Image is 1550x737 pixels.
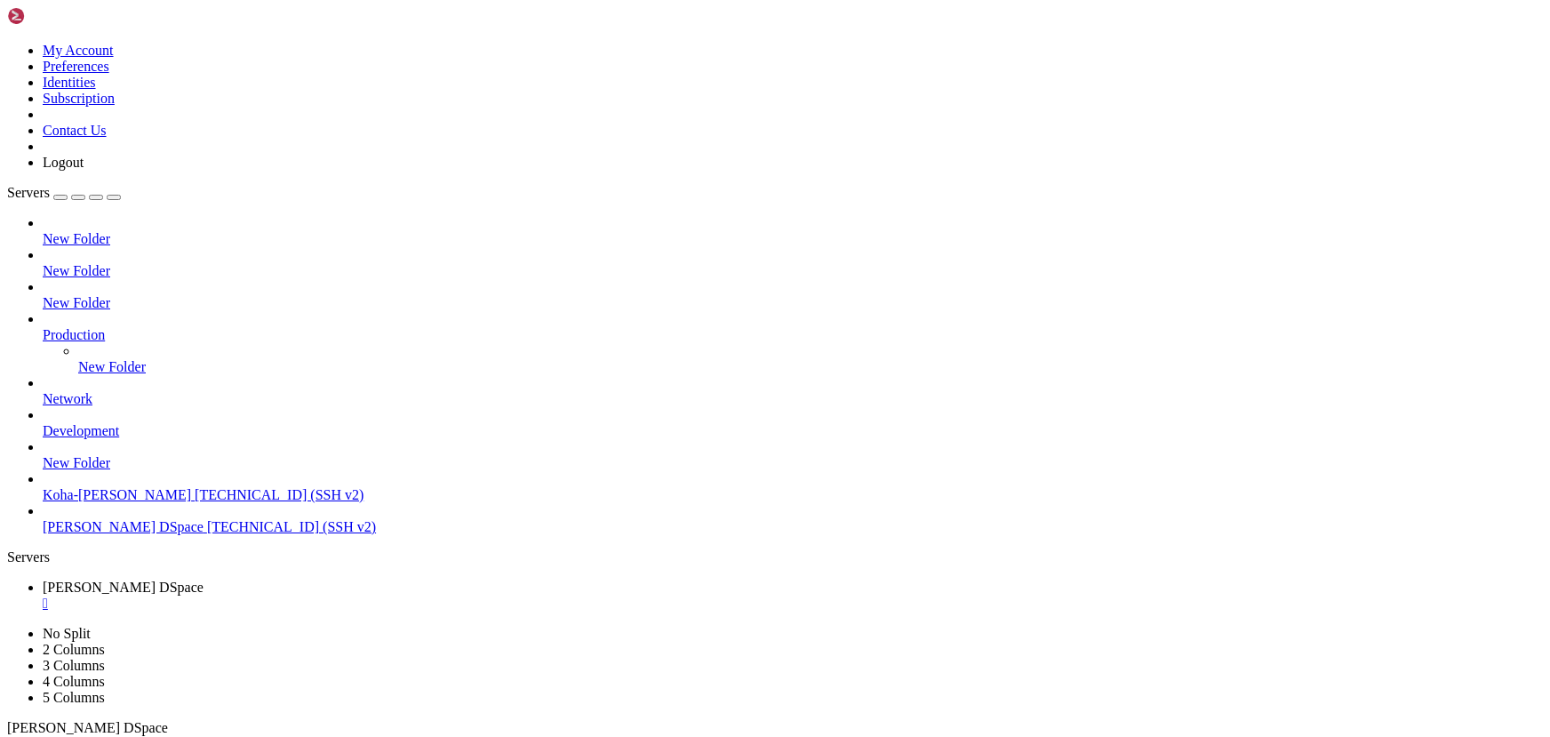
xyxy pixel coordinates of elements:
[7,185,50,200] span: Servers
[43,311,1543,375] li: Production
[43,247,1543,279] li: New Folder
[43,690,105,705] a: 5 Columns
[43,123,107,138] a: Contact Us
[43,658,105,673] a: 3 Columns
[43,455,1543,471] a: New Folder
[43,439,1543,471] li: New Folder
[43,626,91,641] a: No Split
[43,215,1543,247] li: New Folder
[43,375,1543,407] li: Network
[43,580,1543,612] a: Nidhi DSpace
[78,359,1543,375] a: New Folder
[43,487,1543,503] a: Koha-[PERSON_NAME] [TECHNICAL_ID] (SSH v2)
[43,471,1543,503] li: Koha-[PERSON_NAME] [TECHNICAL_ID] (SSH v2)
[43,263,1543,279] a: New Folder
[7,720,168,735] span: [PERSON_NAME] DSpace
[43,423,1543,439] a: Development
[43,391,1543,407] a: Network
[43,423,119,438] span: Development
[43,59,109,74] a: Preferences
[43,295,110,310] span: New Folder
[43,503,1543,535] li: [PERSON_NAME] DSpace [TECHNICAL_ID] (SSH v2)
[43,75,96,90] a: Identities
[7,185,121,200] a: Servers
[43,91,115,106] a: Subscription
[43,642,105,657] a: 2 Columns
[43,674,105,689] a: 4 Columns
[43,43,114,58] a: My Account
[7,7,109,25] img: Shellngn
[43,231,1543,247] a: New Folder
[43,487,191,502] span: Koha-[PERSON_NAME]
[207,519,376,534] span: [TECHNICAL_ID] (SSH v2)
[43,295,1543,311] a: New Folder
[43,279,1543,311] li: New Folder
[43,596,1543,612] a: 
[43,519,204,534] span: [PERSON_NAME] DSpace
[43,407,1543,439] li: Development
[43,155,84,170] a: Logout
[7,549,1543,565] div: Servers
[43,519,1543,535] a: [PERSON_NAME] DSpace [TECHNICAL_ID] (SSH v2)
[195,487,364,502] span: [TECHNICAL_ID] (SSH v2)
[78,359,146,374] span: New Folder
[78,343,1543,375] li: New Folder
[43,580,204,595] span: [PERSON_NAME] DSpace
[43,327,1543,343] a: Production
[43,327,105,342] span: Production
[43,391,92,406] span: Network
[43,455,110,470] span: New Folder
[43,263,110,278] span: New Folder
[43,231,110,246] span: New Folder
